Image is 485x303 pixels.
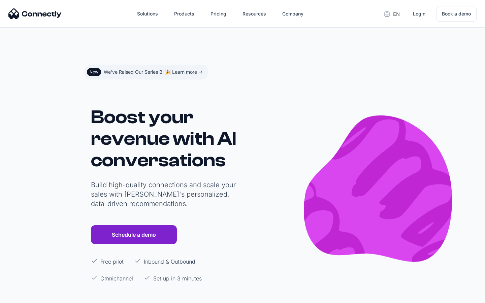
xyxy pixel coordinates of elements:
div: Products [174,9,194,19]
div: Login [413,9,425,19]
div: Solutions [132,6,163,22]
div: Company [282,9,303,19]
div: Company [277,6,309,22]
div: Pricing [211,9,226,19]
div: New [90,69,98,75]
a: Schedule a demo [91,225,177,244]
div: Solutions [137,9,158,19]
div: Resources [237,6,271,22]
aside: Language selected: English [7,291,40,301]
a: Pricing [205,6,232,22]
img: Connectly Logo [8,8,62,19]
p: Build high-quality connections and scale your sales with [PERSON_NAME]'s personalized, data-drive... [91,180,239,208]
p: Free pilot [100,258,124,266]
a: NewWe've Raised Our Series B! 🎉 Learn more -> [84,65,208,79]
ul: Language list [13,291,40,301]
div: en [393,9,400,19]
p: Inbound & Outbound [144,258,195,266]
h1: Boost your revenue with AI conversations [91,106,239,171]
div: en [379,9,405,19]
p: Omnichannel [100,274,133,282]
div: Resources [243,9,266,19]
a: Login [408,6,431,22]
a: Book a demo [436,6,477,22]
p: Set up in 3 minutes [153,274,202,282]
div: Products [169,6,200,22]
div: We've Raised Our Series B! 🎉 Learn more -> [104,67,203,77]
